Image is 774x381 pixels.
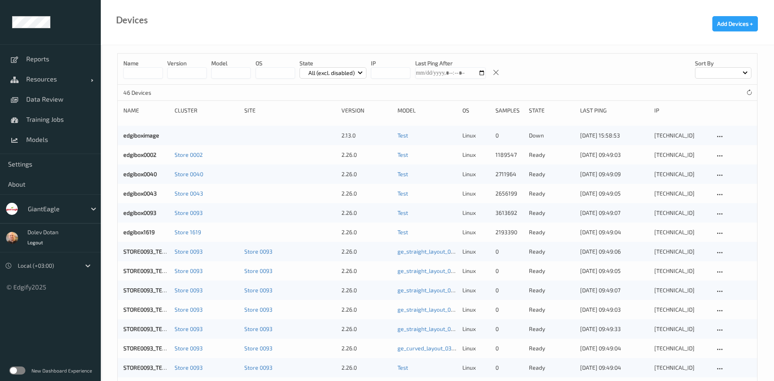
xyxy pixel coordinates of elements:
div: 1189547 [495,151,523,159]
p: ready [529,344,574,352]
a: STORE0093_TERM380 [123,345,181,352]
div: Samples [495,106,523,115]
a: Store 0093 [175,364,203,371]
a: STORE0093_TERM393 [123,248,180,255]
a: STORE0093_TERM392 [123,325,180,332]
div: 2.26.0 [341,306,392,314]
div: [TECHNICAL_ID] [654,364,709,372]
a: Store 1619 [175,229,201,235]
div: 2193390 [495,228,523,236]
p: linux [462,189,490,198]
p: Sort by [695,59,751,67]
p: ready [529,364,574,372]
a: Store 0093 [175,267,203,274]
a: STORE0093_TERM391 [123,267,179,274]
p: OS [256,59,295,67]
div: [TECHNICAL_ID] [654,151,709,159]
div: Devices [116,16,148,24]
a: Store 0093 [244,345,273,352]
p: 46 Devices [123,89,184,97]
div: [DATE] 09:49:33 [580,325,649,333]
p: linux [462,267,490,275]
div: [DATE] 09:49:04 [580,344,649,352]
div: 0 [495,131,523,139]
a: edgiboximage [123,132,159,139]
div: ip [654,106,709,115]
a: STORE0093_TERM390 [123,287,180,294]
a: Store 0093 [175,325,203,332]
a: STORE0093_TERM381 [123,364,180,371]
a: ge_straight_layout_030_yolo8n_384_9_07_25_fixed [397,325,528,332]
p: linux [462,151,490,159]
div: State [529,106,574,115]
div: [TECHNICAL_ID] [654,228,709,236]
div: [TECHNICAL_ID] [654,267,709,275]
div: 0 [495,364,523,372]
a: ge_curved_layout_030_yolo8n_384_9_07_25 [397,345,511,352]
div: 2.26.0 [341,267,392,275]
div: [DATE] 09:49:05 [580,189,649,198]
div: 2.26.0 [341,325,392,333]
a: Test [397,151,408,158]
div: 3613692 [495,209,523,217]
a: Store 0093 [175,248,203,255]
div: 0 [495,325,523,333]
div: 2.26.0 [341,228,392,236]
p: All (excl. disabled) [306,69,358,77]
div: [DATE] 09:49:05 [580,267,649,275]
div: Name [123,106,169,115]
div: [DATE] 09:49:04 [580,364,649,372]
a: Test [397,171,408,177]
p: IP [371,59,410,67]
p: linux [462,306,490,314]
div: [DATE] 09:49:04 [580,228,649,236]
a: ge_straight_layout_030_yolo8n_384_9_07_25_fixed [397,306,528,313]
div: 0 [495,286,523,294]
div: [TECHNICAL_ID] [654,248,709,256]
div: 0 [495,306,523,314]
p: linux [462,248,490,256]
p: ready [529,267,574,275]
div: version [341,106,392,115]
a: edgibox0093 [123,209,156,216]
a: Store 0093 [175,306,203,313]
div: [TECHNICAL_ID] [654,306,709,314]
p: ready [529,209,574,217]
a: Store 0040 [175,171,203,177]
a: STORE0093_TERM394 [123,306,181,313]
a: Test [397,229,408,235]
a: Store 0093 [244,267,273,274]
a: edgibox1619 [123,229,155,235]
a: edgibox0040 [123,171,157,177]
p: down [529,131,574,139]
a: Test [397,364,408,371]
p: ready [529,170,574,178]
a: ge_straight_layout_030_yolo8n_384_9_07_25_fixed [397,248,528,255]
div: 2.26.0 [341,286,392,294]
div: [DATE] 09:49:03 [580,306,649,314]
p: State [300,59,367,67]
a: Test [397,190,408,197]
div: Cluster [175,106,239,115]
a: ge_straight_layout_030_yolo8n_384_9_07_25_fixed [397,287,528,294]
div: 2.26.0 [341,364,392,372]
div: [DATE] 15:58:53 [580,131,649,139]
div: [TECHNICAL_ID] [654,131,709,139]
p: version [167,59,207,67]
div: 2.26.0 [341,209,392,217]
a: Store 0093 [175,209,203,216]
p: Name [123,59,163,67]
p: model [211,59,251,67]
div: 2.26.0 [341,151,392,159]
a: Store 0043 [175,190,203,197]
p: linux [462,344,490,352]
p: linux [462,170,490,178]
div: 2.26.0 [341,248,392,256]
p: ready [529,286,574,294]
div: [TECHNICAL_ID] [654,325,709,333]
div: 0 [495,344,523,352]
div: [TECHNICAL_ID] [654,170,709,178]
p: ready [529,325,574,333]
div: 0 [495,248,523,256]
div: 2.26.0 [341,170,392,178]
